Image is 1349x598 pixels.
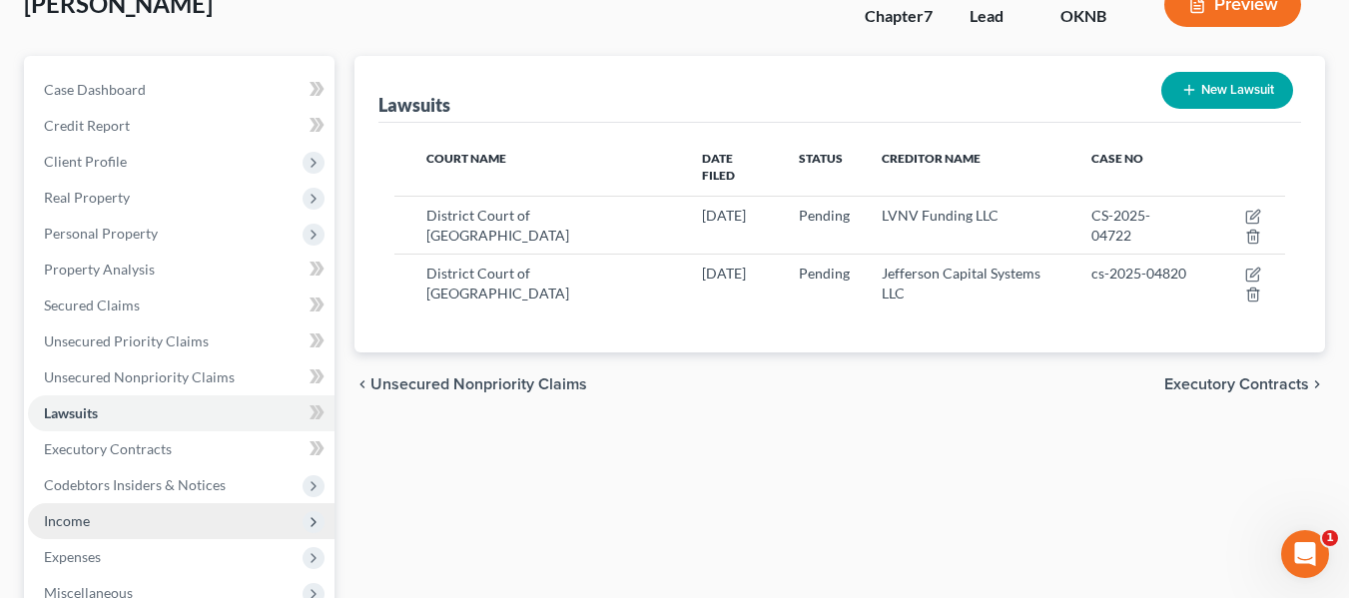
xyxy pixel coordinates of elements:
span: Secured Claims [44,297,140,313]
a: Unsecured Priority Claims [28,323,335,359]
span: District Court of [GEOGRAPHIC_DATA] [426,207,569,244]
span: [DATE] [702,207,746,224]
span: Property Analysis [44,261,155,278]
span: 7 [924,6,933,25]
span: Executory Contracts [44,440,172,457]
span: Case No [1091,151,1143,166]
span: LVNV Funding LLC [882,207,999,224]
span: Client Profile [44,153,127,170]
span: Expenses [44,548,101,565]
button: chevron_left Unsecured Nonpriority Claims [354,376,587,392]
div: Lawsuits [378,93,450,117]
a: Credit Report [28,108,335,144]
span: cs-2025-04820 [1091,265,1186,282]
a: Lawsuits [28,395,335,431]
div: OKNB [1060,5,1132,28]
iframe: Intercom live chat [1281,530,1329,578]
span: Income [44,512,90,529]
span: Codebtors Insiders & Notices [44,476,226,493]
a: Secured Claims [28,288,335,323]
i: chevron_right [1309,376,1325,392]
span: Court Name [426,151,506,166]
div: Lead [970,5,1028,28]
span: Creditor Name [882,151,981,166]
span: Unsecured Priority Claims [44,332,209,349]
span: Real Property [44,189,130,206]
span: [DATE] [702,265,746,282]
button: New Lawsuit [1161,72,1293,109]
span: Lawsuits [44,404,98,421]
a: Case Dashboard [28,72,335,108]
a: Executory Contracts [28,431,335,467]
a: Property Analysis [28,252,335,288]
a: Unsecured Nonpriority Claims [28,359,335,395]
span: Pending [799,207,850,224]
span: CS-2025-04722 [1091,207,1150,244]
div: Chapter [865,5,938,28]
span: Case Dashboard [44,81,146,98]
i: chevron_left [354,376,370,392]
span: Pending [799,265,850,282]
span: Unsecured Nonpriority Claims [44,368,235,385]
span: District Court of [GEOGRAPHIC_DATA] [426,265,569,301]
span: Date Filed [702,151,735,183]
span: 1 [1322,530,1338,546]
span: Credit Report [44,117,130,134]
span: Personal Property [44,225,158,242]
button: Executory Contracts chevron_right [1164,376,1325,392]
span: Status [799,151,843,166]
span: Unsecured Nonpriority Claims [370,376,587,392]
span: Jefferson Capital Systems LLC [882,265,1040,301]
span: Executory Contracts [1164,376,1309,392]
